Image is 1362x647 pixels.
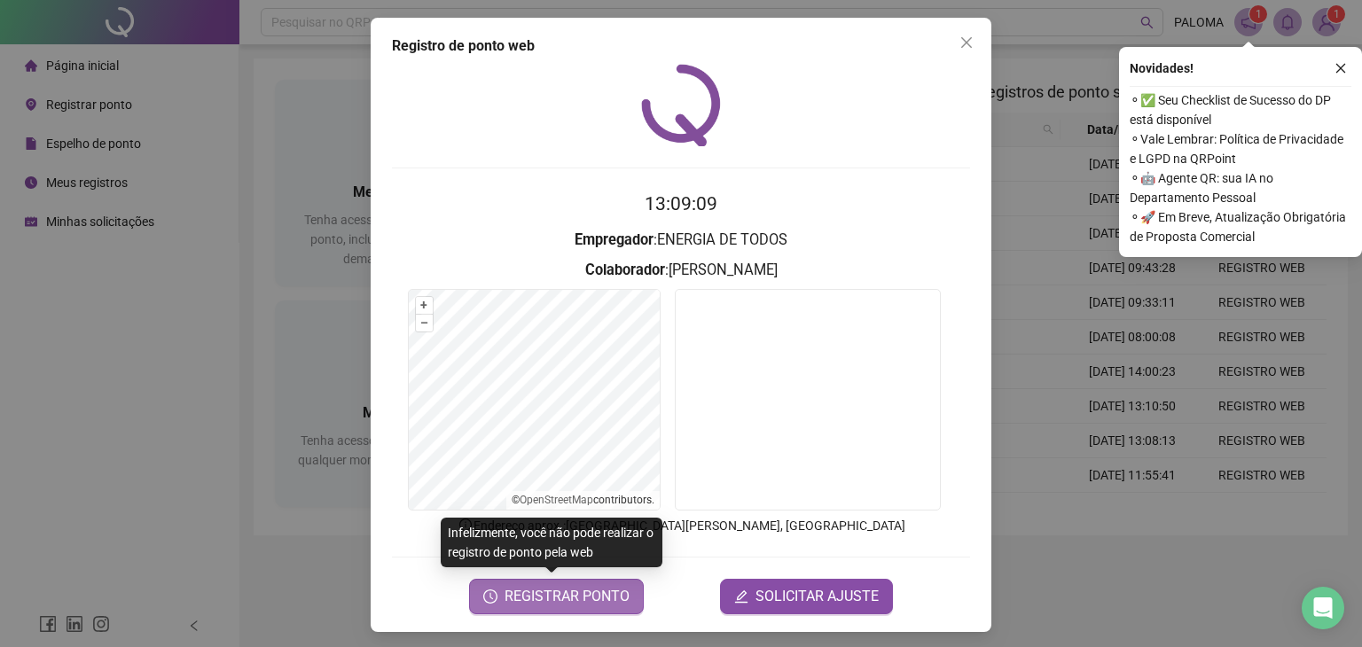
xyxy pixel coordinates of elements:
button: – [416,315,433,331]
span: Novidades ! [1130,58,1194,78]
span: close [1335,62,1347,74]
button: Close [952,28,981,57]
strong: Colaborador [585,261,665,278]
span: ⚬ Vale Lembrar: Política de Privacidade e LGPD na QRPoint [1130,129,1351,168]
button: + [416,297,433,314]
span: ⚬ 🚀 Em Breve, Atualização Obrigatória de Proposta Comercial [1130,207,1351,246]
img: QRPoint [641,64,721,146]
li: © contributors. [512,494,654,506]
h3: : [PERSON_NAME] [392,259,970,282]
span: edit [734,589,748,604]
h3: : ENERGIA DE TODOS [392,229,970,252]
span: clock-circle [483,589,497,604]
button: REGISTRAR PONTO [469,579,644,614]
strong: Empregador [575,231,654,248]
span: REGISTRAR PONTO [505,586,630,607]
span: ⚬ 🤖 Agente QR: sua IA no Departamento Pessoal [1130,168,1351,207]
div: Infelizmente, você não pode realizar o registro de ponto pela web [441,518,662,567]
a: OpenStreetMap [520,494,593,506]
time: 13:09:09 [645,193,717,214]
div: Open Intercom Messenger [1302,587,1344,629]
p: Endereço aprox. : [GEOGRAPHIC_DATA][PERSON_NAME], [GEOGRAPHIC_DATA] [392,516,970,535]
span: SOLICITAR AJUSTE [755,586,879,607]
button: editSOLICITAR AJUSTE [720,579,893,614]
span: ⚬ ✅ Seu Checklist de Sucesso do DP está disponível [1130,90,1351,129]
span: close [959,35,974,50]
div: Registro de ponto web [392,35,970,57]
